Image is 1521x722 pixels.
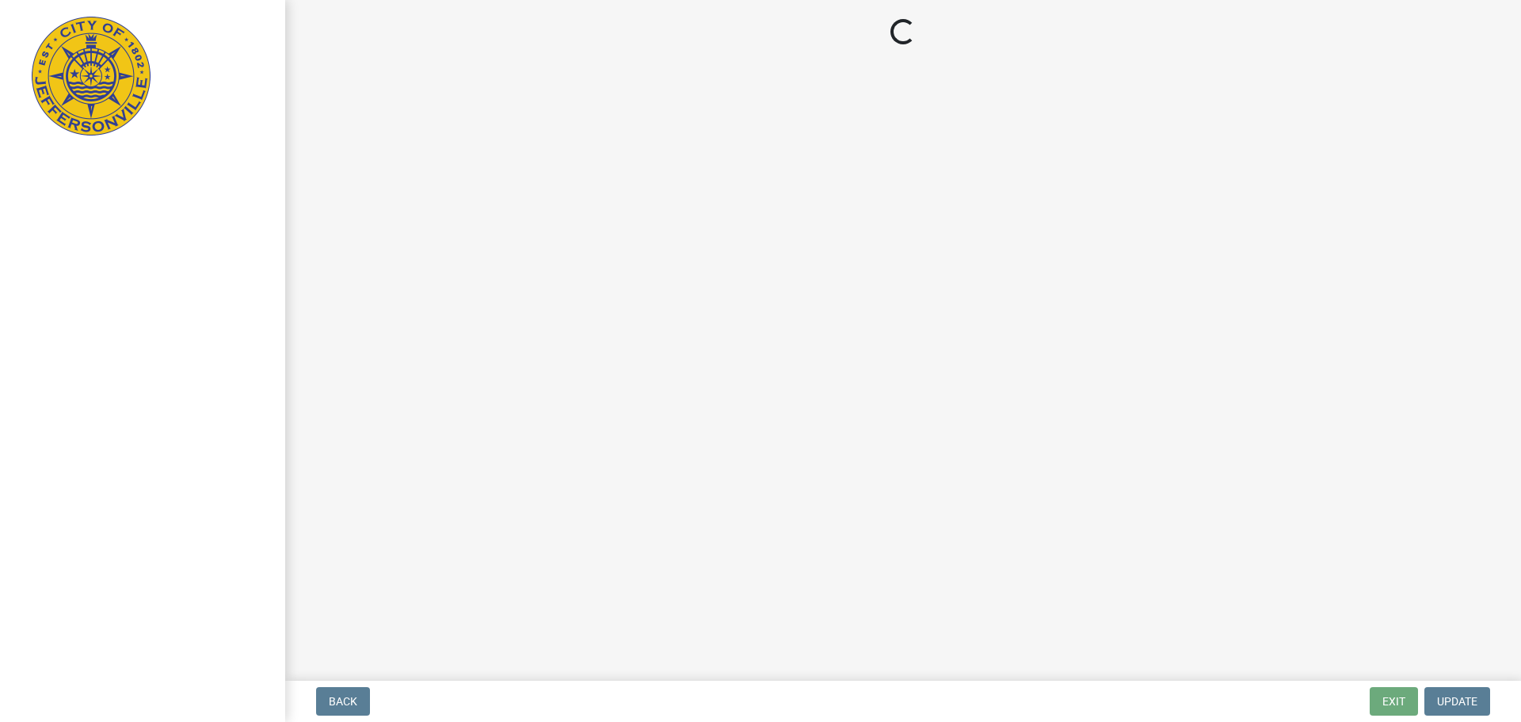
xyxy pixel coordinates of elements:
[1437,695,1477,708] span: Update
[32,17,151,136] img: City of Jeffersonville, Indiana
[1370,687,1418,716] button: Exit
[329,695,357,708] span: Back
[1424,687,1490,716] button: Update
[316,687,370,716] button: Back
